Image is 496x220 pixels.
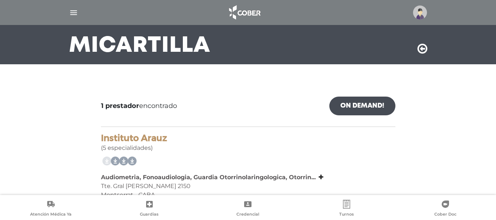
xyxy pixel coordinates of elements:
a: Cober Doc [396,200,495,219]
img: profile-placeholder.svg [413,6,427,19]
a: Credencial [199,200,297,219]
b: Audiometria, Fonoaudiologia, Guardia Otorrinolaringologica, Otorrin... [101,174,316,181]
h4: Instituto Arauz [101,133,395,144]
a: Turnos [297,200,396,219]
a: Atención Médica Ya [1,200,100,219]
b: 1 prestador [101,102,139,110]
div: Tte. Gral [PERSON_NAME] 2150 [101,182,395,191]
a: Guardias [100,200,199,219]
span: encontrado [101,101,177,111]
div: Montserrat - CABA [101,191,395,199]
span: Credencial [236,212,259,218]
span: Turnos [339,212,354,218]
a: On Demand! [329,97,395,115]
span: Cober Doc [434,212,456,218]
span: Guardias [140,212,159,218]
img: logo_cober_home-white.png [225,4,264,21]
div: (5 especialidades) [101,133,395,152]
span: Atención Médica Ya [30,212,72,218]
img: Cober_menu-lines-white.svg [69,8,78,17]
h3: Mi Cartilla [69,36,210,55]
